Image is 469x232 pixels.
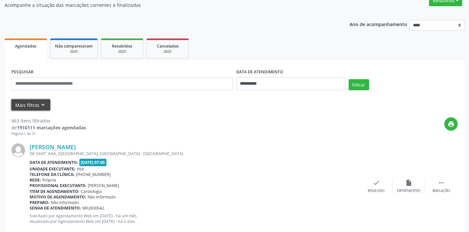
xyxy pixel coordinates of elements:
[433,189,450,193] div: Mais ações
[11,143,25,157] img: img
[157,43,179,49] span: Cancelados
[30,177,41,183] b: Rede:
[397,189,421,193] div: Exportar (PDF)
[30,183,87,188] b: Profissional executante:
[30,151,360,156] div: DE SANT' ANA, [GEOGRAPHIC_DATA], [GEOGRAPHIC_DATA] - [GEOGRAPHIC_DATA]
[79,159,107,166] span: [DATE] 07:00
[39,101,47,109] i: keyboard_arrow_down
[151,49,184,54] div: 2025
[350,20,407,28] p: Ano de acompanhamento
[77,166,84,172] span: Hse
[444,117,458,131] button: print
[42,177,56,183] span: Própria
[30,189,79,194] b: Item de agendamento:
[438,179,445,186] i: 
[11,124,86,131] div: de
[30,143,76,151] a: [PERSON_NAME]
[30,166,76,172] b: Unidade executante:
[11,117,86,124] div: 463 itens filtrados
[11,99,50,111] button: Mais filtroskeyboard_arrow_down
[76,172,111,177] span: [PHONE_NUMBER]
[51,200,79,205] span: Não informado
[373,179,380,186] i: check
[30,160,78,165] b: Data de atendimento:
[30,172,75,177] b: Telefone da clínica:
[55,43,93,49] span: Não compareceram
[30,213,360,224] p: Solicitado por Agendamento Web em [DATE] - há um mês Atualizado por Agendamento Web em [DATE] - h...
[15,43,36,49] span: Agendados
[17,124,86,131] strong: 1916111 marcações agendadas
[368,189,384,193] div: Resolvido
[106,49,138,54] div: 2025
[30,194,86,200] b: Motivo de agendamento:
[11,131,86,137] div: Página 1 de 31
[30,200,49,205] b: Preparo:
[82,205,104,211] span: M02830642
[236,67,283,77] label: DATA DE ATENDIMENTO
[5,2,326,8] p: Acompanhe a situação das marcações correntes e finalizadas
[11,67,34,77] label: PESQUISAR
[112,43,132,49] span: Resolvidos
[448,121,455,128] i: print
[88,194,116,200] span: Não informado
[30,205,81,211] b: Senha de atendimento:
[81,189,102,194] span: Cardiologia
[405,179,412,186] i: insert_drive_file
[88,183,119,188] span: [PERSON_NAME]
[55,49,93,54] div: 2025
[349,79,369,90] button: Filtrar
